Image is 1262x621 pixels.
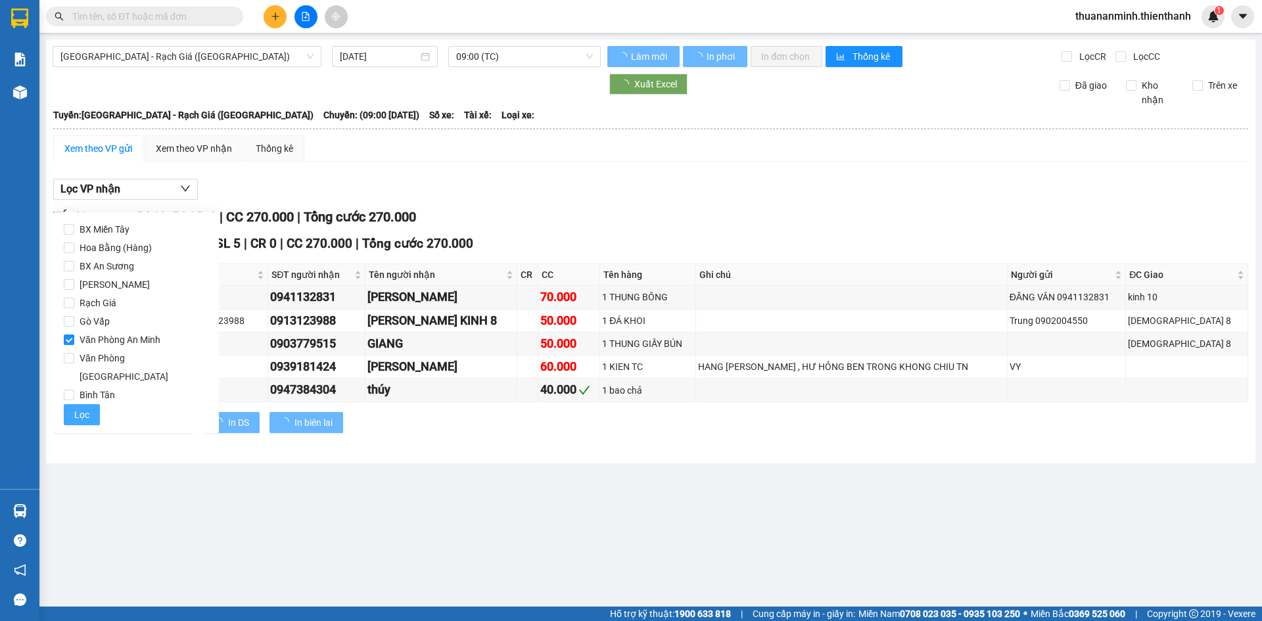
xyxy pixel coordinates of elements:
[1128,290,1246,304] div: kinh 10
[610,607,731,621] span: Hỗ trợ kỹ thuật:
[602,359,693,374] div: 1 KIEN TC
[11,9,28,28] img: logo-vxr
[287,236,352,251] span: CC 270.000
[502,108,534,122] span: Loại xe:
[618,52,629,61] span: loading
[365,286,517,309] td: ĐĂNG VÂN
[250,236,277,251] span: CR 0
[270,334,362,353] div: 0903779515
[60,181,120,197] span: Lọc VP nhận
[826,46,902,67] button: bar-chartThống kê
[268,310,365,333] td: 0913123988
[280,417,294,426] span: loading
[620,80,634,89] span: loading
[74,239,157,257] span: Hoa Bằng (Hàng)
[268,333,365,356] td: 0903779515
[1031,607,1125,621] span: Miền Bắc
[540,334,597,353] div: 50.000
[631,49,669,64] span: Làm mới
[294,5,317,28] button: file-add
[244,236,247,251] span: |
[456,47,593,66] span: 09:00 (TC)
[600,264,696,286] th: Tên hàng
[609,74,688,95] button: Xuất Excel
[14,593,26,606] span: message
[517,264,539,286] th: CR
[72,9,227,24] input: Tìm tên, số ĐT hoặc mã đơn
[1128,336,1246,351] div: [DEMOGRAPHIC_DATA] 8
[74,294,122,312] span: Rạch Giá
[203,412,260,433] button: In DS
[220,209,223,225] span: |
[1136,78,1182,107] span: Kho nhận
[602,313,693,328] div: 1 ĐÁ KHOI
[64,141,132,156] div: Xem theo VP gửi
[331,12,340,21] span: aim
[602,336,693,351] div: 1 THUNG GIẤY BÚN
[269,412,343,433] button: In biên lai
[1207,11,1219,22] img: icon-new-feature
[74,312,115,331] span: Gò Vấp
[365,379,517,402] td: thúy
[294,415,333,430] span: In biên lai
[356,236,359,251] span: |
[674,609,731,619] strong: 1900 633 818
[1128,49,1162,64] span: Lọc CC
[540,357,597,376] div: 60.000
[367,334,515,353] div: GIANG
[74,386,120,404] span: Bình Tân
[707,49,737,64] span: In phơi
[362,236,473,251] span: Tổng cước 270.000
[270,380,362,399] div: 0947384304
[180,183,191,194] span: down
[1074,49,1108,64] span: Lọc CR
[836,52,847,62] span: bar-chart
[607,46,680,67] button: Làm mới
[13,53,27,66] img: solution-icon
[270,288,362,306] div: 0941132831
[226,209,294,225] span: CC 270.000
[698,359,1004,374] div: HANG [PERSON_NAME] , HƯ HỎNG BEN TRONG KHONG CHIU TN
[367,380,515,399] div: thúy
[634,77,677,91] span: Xuất Excel
[683,46,747,67] button: In phơi
[367,357,515,376] div: [PERSON_NAME]
[1070,78,1112,93] span: Đã giao
[365,356,517,379] td: KIỀU LINH
[14,534,26,547] span: question-circle
[301,12,310,21] span: file-add
[1010,313,1124,328] div: Trung 0902004550
[429,108,454,122] span: Số xe:
[268,379,365,402] td: 0947384304
[367,311,515,330] div: [PERSON_NAME] KINH 8
[602,290,693,304] div: 1 THUNG BÔNG
[602,383,693,398] div: 1 bao chả
[60,47,314,66] span: Sài Gòn - Rạch Giá (Hàng Hoá)
[270,311,362,330] div: 0913123988
[74,220,135,239] span: BX Miền Tây
[464,108,492,122] span: Tài xế:
[1135,607,1137,621] span: |
[1128,313,1246,328] div: [DEMOGRAPHIC_DATA] 8
[228,415,249,430] span: In DS
[74,349,208,386] span: Văn Phòng [GEOGRAPHIC_DATA]
[741,607,743,621] span: |
[304,209,416,225] span: Tổng cước 270.000
[858,607,1020,621] span: Miền Nam
[268,286,365,309] td: 0941132831
[53,179,198,200] button: Lọc VP nhận
[1129,267,1234,282] span: ĐC Giao
[1010,359,1124,374] div: VY
[540,380,597,399] div: 40.000
[900,609,1020,619] strong: 0708 023 035 - 0935 103 250
[74,331,166,349] span: Văn Phòng An Minh
[1203,78,1242,93] span: Trên xe
[1217,6,1221,15] span: 1
[1069,609,1125,619] strong: 0369 525 060
[64,404,100,425] button: Lọc
[369,267,503,282] span: Tên người nhận
[270,357,362,376] div: 0939181424
[271,267,351,282] span: SĐT người nhận
[540,288,597,306] div: 70.000
[214,417,228,426] span: loading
